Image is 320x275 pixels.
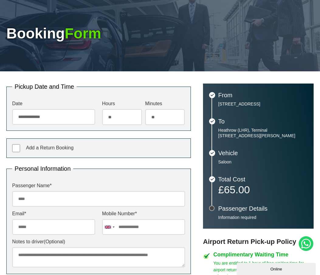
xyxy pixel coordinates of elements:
legend: Personal Information [12,166,73,172]
p: Saloon [218,159,308,165]
h3: From [218,92,308,98]
label: Minutes [145,101,185,106]
p: Heathrow (LHR), Terminal [STREET_ADDRESS][PERSON_NAME] [218,127,308,138]
legend: Pickup Date and Time [12,84,77,90]
label: Passenger Name [12,183,185,188]
label: Email [12,211,95,216]
label: Date [12,101,95,106]
h4: Complimentary Waiting Time [213,252,314,257]
h3: To [218,118,308,124]
span: Form [65,25,101,41]
p: Information required [218,215,308,220]
label: Hours [102,101,142,106]
input: Add a Return Booking [12,144,20,152]
p: [STREET_ADDRESS] [218,101,308,107]
h3: Total Cost [218,176,308,182]
h3: Airport Return Pick-up Policy [203,238,314,246]
div: United Kingdom: +44 [102,220,116,234]
span: 65.00 [224,184,250,195]
h3: Passenger Details [218,205,308,212]
h3: Vehicle [218,150,308,156]
iframe: chat widget [237,262,317,275]
h1: Booking [6,26,314,41]
label: Notes to driver [12,239,185,244]
p: £ [218,185,308,194]
span: (Optional) [44,239,65,244]
label: Mobile Number [102,211,185,216]
span: Add a Return Booking [26,145,74,150]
